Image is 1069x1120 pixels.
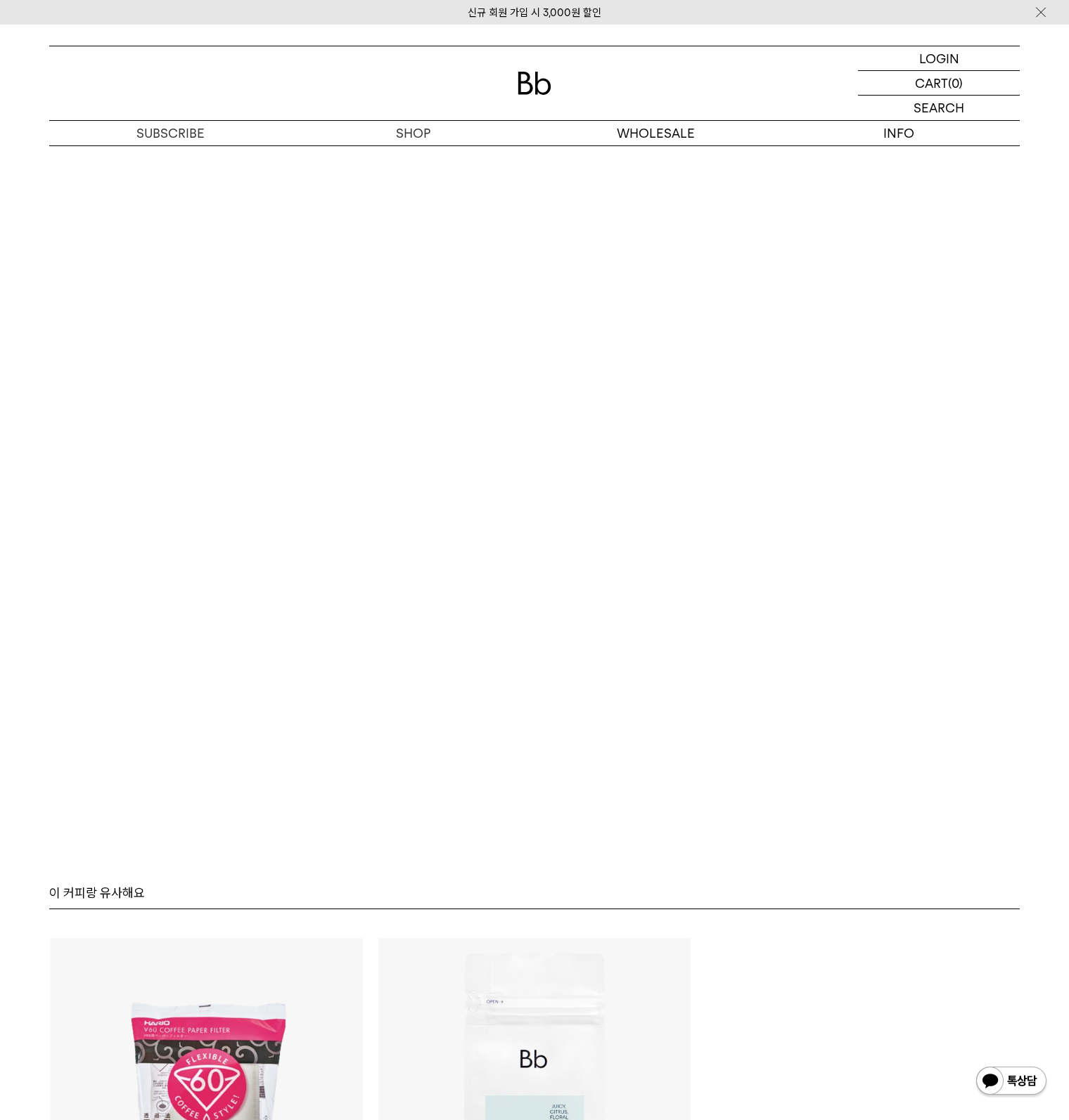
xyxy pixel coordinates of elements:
[534,121,777,145] p: WHOLESALE
[468,6,601,19] a: 신규 회원 가입 시 3,000원 할인
[914,96,964,120] p: SEARCH
[292,121,534,145] a: SHOP
[858,71,1020,96] a: CART (0)
[49,121,292,145] a: SUBSCRIBE
[518,72,551,95] img: 로고
[858,46,1020,71] a: LOGIN
[919,46,959,70] p: LOGIN
[49,885,145,901] p: 이 커피랑 유사해요
[777,121,1020,145] p: INFO
[975,1065,1048,1099] img: 카카오톡 채널 1:1 채팅 버튼
[915,71,948,95] p: CART
[948,71,963,95] p: (0)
